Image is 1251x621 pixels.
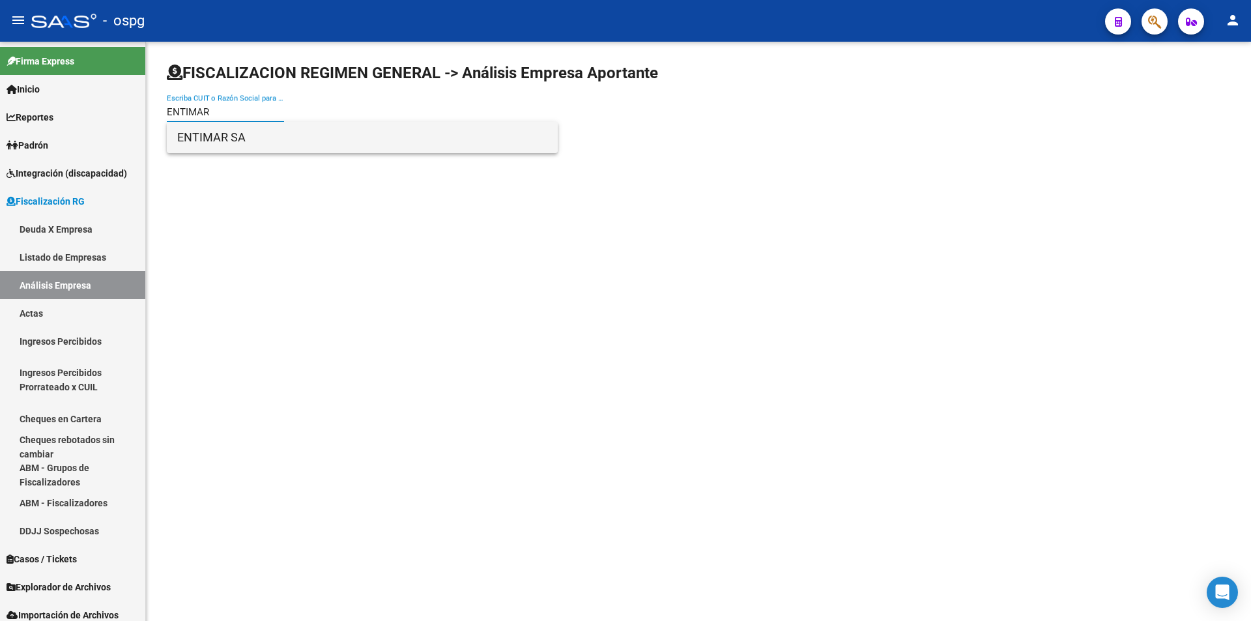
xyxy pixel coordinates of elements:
span: ENTIMAR SA [177,122,547,153]
span: Inicio [7,82,40,96]
mat-icon: menu [10,12,26,28]
span: Reportes [7,110,53,124]
span: Fiscalización RG [7,194,85,209]
h1: FISCALIZACION REGIMEN GENERAL -> Análisis Empresa Aportante [167,63,658,83]
span: Casos / Tickets [7,552,77,566]
span: Firma Express [7,54,74,68]
span: - ospg [103,7,145,35]
div: Open Intercom Messenger [1207,577,1238,608]
span: Padrón [7,138,48,152]
mat-icon: person [1225,12,1241,28]
span: Integración (discapacidad) [7,166,127,181]
span: Explorador de Archivos [7,580,111,594]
